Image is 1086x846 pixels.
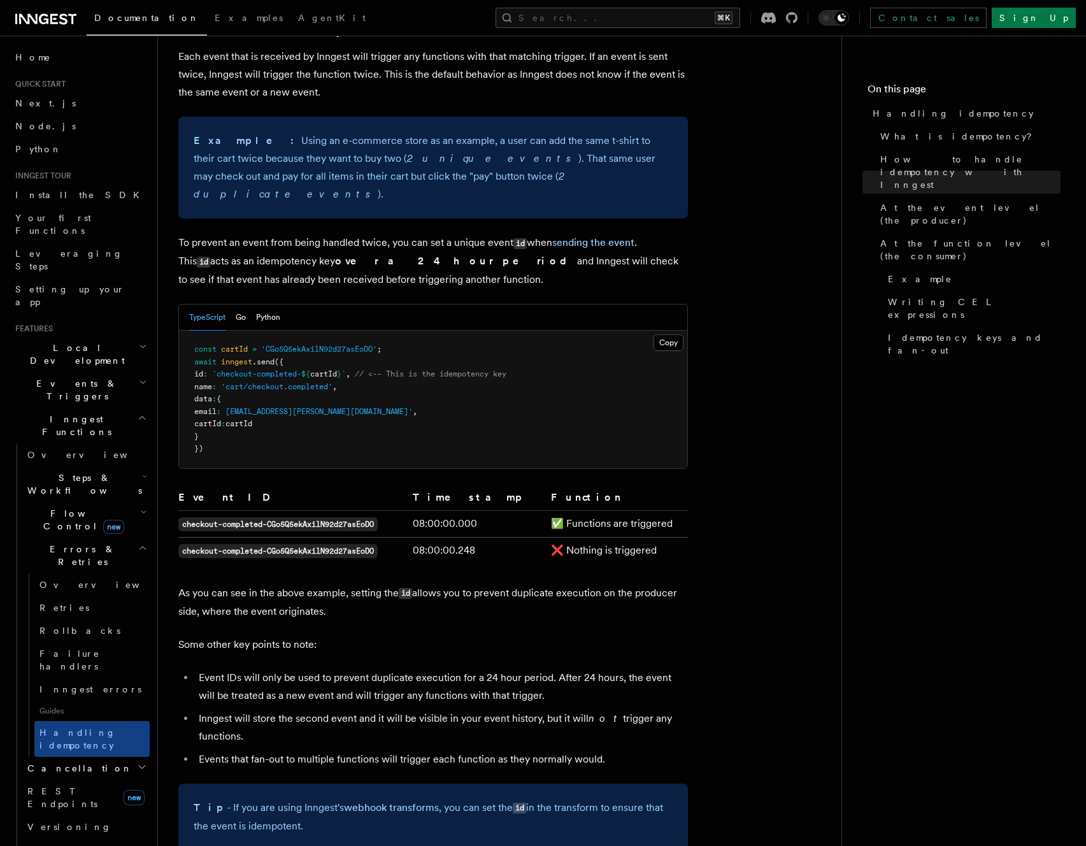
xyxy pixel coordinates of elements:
code: checkout-completed-CGo5Q5ekAxilN92d27asEoDO [178,544,378,558]
button: Search...⌘K [496,8,740,28]
span: await [194,357,217,366]
span: Leveraging Steps [15,248,123,271]
p: Each event that is received by Inngest will trigger any functions with that matching trigger. If ... [178,48,688,101]
span: ({ [275,357,283,366]
p: Using an e-commerce store as an example, a user can add the same t-shirt to their cart twice beca... [194,132,673,203]
span: cartId [221,345,248,354]
span: : [217,407,221,416]
p: - If you are using Inngest's , you can set the in the transform to ensure that the event is idemp... [194,799,673,835]
strong: Tip [194,801,227,814]
a: Python [10,138,150,161]
span: name [194,382,212,391]
em: not [589,712,623,724]
a: Next.js [10,92,150,115]
a: Your first Functions [10,206,150,242]
a: Contact sales [870,8,987,28]
li: Events that fan-out to multiple functions will trigger each function as they normally would. [195,750,688,768]
span: // <-- This is the idempotency key [355,369,506,378]
span: = [252,345,257,354]
a: REST Endpointsnew [22,780,150,815]
span: How to handle idempotency with Inngest [880,153,1061,191]
span: Guides [34,701,150,721]
span: , [332,382,337,391]
strong: Example: [194,134,301,147]
span: REST Endpoints [27,786,97,809]
span: Inngest errors [39,684,141,694]
span: }) [194,444,203,453]
span: data [194,394,212,403]
a: Handling idempotency [868,102,1061,125]
span: Local Development [10,341,139,367]
span: .send [252,357,275,366]
span: Steps & Workflows [22,471,142,497]
a: What is idempotency? [875,125,1061,148]
code: id [513,238,527,249]
button: Toggle dark mode [818,10,849,25]
span: Overview [39,580,171,590]
span: Your first Functions [15,213,91,236]
span: Node.js [15,121,76,131]
span: Errors & Retries [22,543,138,568]
span: new [124,790,145,805]
span: `checkout-completed- [212,369,301,378]
span: Home [15,51,51,64]
a: Documentation [87,4,207,36]
code: id [513,803,526,814]
em: 2 unique events [407,152,578,164]
span: Versioning [27,822,111,832]
span: At the event level (the producer) [880,201,1061,227]
a: At the function level (the consumer) [875,232,1061,268]
span: const [194,345,217,354]
span: Handling idempotency [873,107,1034,120]
span: } [337,369,341,378]
span: ` [341,369,346,378]
td: ❌ Nothing is triggered [546,537,688,564]
td: 08:00:00.248 [408,537,546,564]
button: Python [256,305,280,331]
button: Flow Controlnew [22,502,150,538]
span: Install the SDK [15,190,147,200]
span: email [194,407,217,416]
span: Features [10,324,53,334]
a: Handling idempotency [34,721,150,757]
li: Inngest will store the second event and it will be visible in your event history, but it will tri... [195,710,688,745]
span: At the function level (the consumer) [880,237,1061,262]
td: 08:00:00.000 [408,510,546,537]
span: id [194,369,203,378]
a: Idempotency keys and fan-out [883,326,1061,362]
span: : [212,382,217,391]
span: { [217,394,221,403]
span: Example [888,273,952,285]
a: Failure handlers [34,642,150,678]
span: ${ [301,369,310,378]
span: [EMAIL_ADDRESS][PERSON_NAME][DOMAIN_NAME]' [225,407,413,416]
span: inngest [221,357,252,366]
a: Writing CEL expressions [883,290,1061,326]
th: Timestamp [408,489,546,511]
button: TypeScript [189,305,225,331]
a: Overview [22,443,150,466]
span: Handling idempotency [39,728,116,750]
button: Cancellation [22,757,150,780]
span: new [103,520,124,534]
li: Event IDs will only be used to prevent duplicate execution for a 24 hour period. After 24 hours, ... [195,669,688,705]
button: Go [236,305,246,331]
a: Versioning [22,815,150,838]
button: Events & Triggers [10,372,150,408]
span: cartId [194,419,221,428]
span: Overview [27,450,159,460]
td: ✅ Functions are triggered [546,510,688,537]
span: Python [15,144,62,154]
a: Node.js [10,115,150,138]
span: cartId [225,419,252,428]
a: Home [10,46,150,69]
span: AgentKit [298,13,366,23]
span: Inngest Functions [10,413,138,438]
span: Idempotency keys and fan-out [888,331,1061,357]
button: Inngest Functions [10,408,150,443]
th: Event ID [178,489,408,511]
span: Rollbacks [39,626,120,636]
span: Quick start [10,79,66,89]
th: Function [546,489,688,511]
span: ; [377,345,382,354]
